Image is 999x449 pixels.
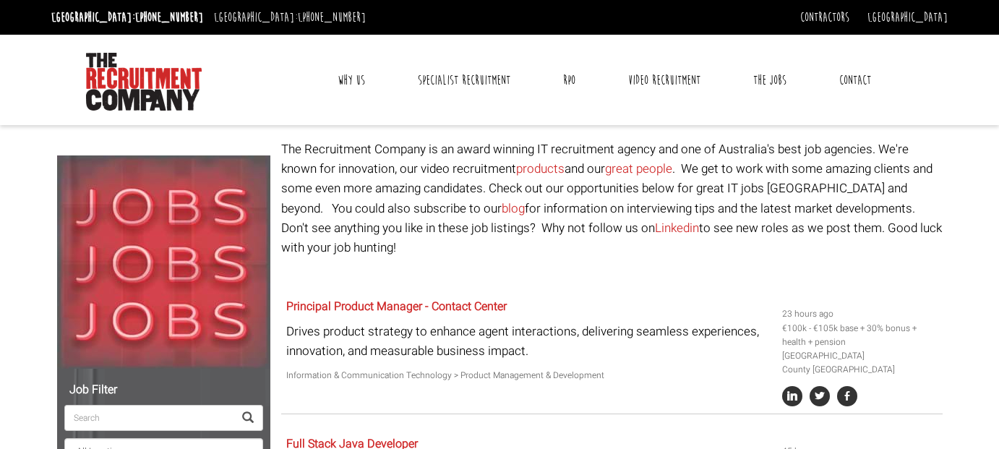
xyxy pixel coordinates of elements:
[742,62,797,98] a: The Jobs
[64,384,263,397] h5: Job Filter
[617,62,711,98] a: Video Recruitment
[800,9,849,25] a: Contractors
[48,6,207,29] li: [GEOGRAPHIC_DATA]:
[516,160,565,178] a: products
[57,155,270,369] img: Jobs, Jobs, Jobs
[782,349,937,377] li: [GEOGRAPHIC_DATA] County [GEOGRAPHIC_DATA]
[407,62,521,98] a: Specialist Recruitment
[782,307,937,321] li: 23 hours ago
[655,219,699,237] a: Linkedin
[298,9,366,25] a: [PHONE_NUMBER]
[286,298,507,315] a: Principal Product Manager - Contact Center
[502,200,525,218] a: blog
[135,9,203,25] a: [PHONE_NUMBER]
[327,62,376,98] a: Why Us
[281,140,943,257] p: The Recruitment Company is an award winning IT recruitment agency and one of Australia's best job...
[286,369,771,382] p: Information & Communication Technology > Product Management & Development
[605,160,672,178] a: great people
[86,53,202,111] img: The Recruitment Company
[286,322,771,361] p: Drives product strategy to enhance agent interactions, delivering seamless experiences, innovatio...
[867,9,948,25] a: [GEOGRAPHIC_DATA]
[828,62,882,98] a: Contact
[210,6,369,29] li: [GEOGRAPHIC_DATA]:
[552,62,586,98] a: RPO
[64,405,233,431] input: Search
[782,322,937,349] li: €100k - €105k base + 30% bonus + health + pension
